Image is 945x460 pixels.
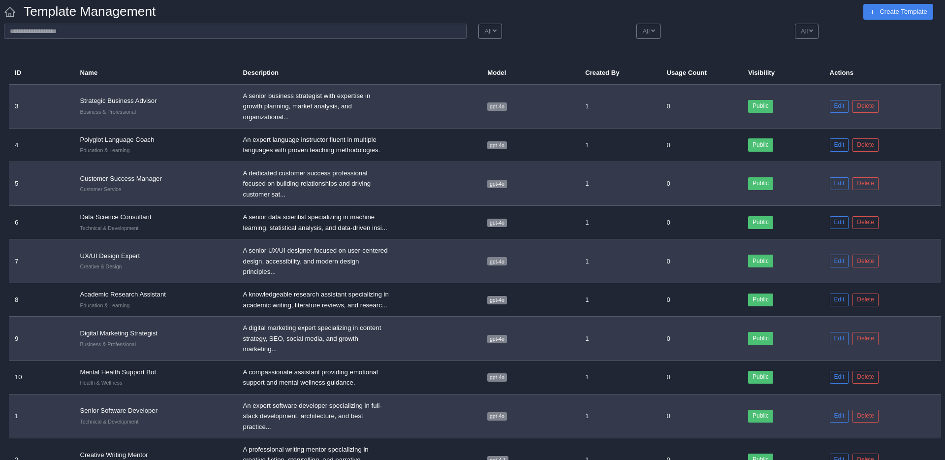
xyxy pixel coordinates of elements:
[748,371,773,384] button: Public
[243,245,391,277] div: A senior UX/UI designer focused on user-centered design, accessibility, and modern design princip...
[487,257,506,265] span: gpt-4o
[80,289,231,299] div: Academic Research Assistant
[487,335,506,343] span: gpt-4o
[243,168,391,199] div: A dedicated customer success professional focused on building relationships and driving customer ...
[748,177,773,190] button: Public
[852,410,879,423] button: Delete
[579,283,661,317] td: 1
[9,317,74,361] td: 9
[80,380,122,386] small: Health & Wellness
[748,100,773,113] button: Public
[661,394,742,438] td: 0
[80,96,231,106] div: Strategic Business Advisor
[852,255,879,267] button: Delete
[243,400,391,432] div: An expert software developer specializing in full-stack development, architecture, and best pract...
[579,84,661,128] td: 1
[579,162,661,205] td: 1
[481,62,579,84] th: Model
[487,296,506,304] span: gpt-4o
[80,173,231,184] div: Customer Success Manager
[478,24,502,39] button: All
[830,371,849,384] button: Edit
[9,361,74,394] td: 10
[24,4,156,20] h1: Template Management
[661,283,742,317] td: 0
[661,62,742,84] th: Usage Count
[852,294,879,306] button: Delete
[243,134,391,156] div: An expert language instructor fluent in multiple languages with proven teaching methodologies.
[80,341,136,347] small: Business & Professional
[80,302,129,308] small: Education & Learning
[852,138,879,151] button: Delete
[661,84,742,128] td: 0
[830,216,849,229] button: Edit
[237,62,482,84] th: Description
[748,138,773,151] button: Public
[243,212,391,233] div: A senior data scientist specializing in machine learning, statistical analysis, and data-driven i...
[487,180,506,188] span: gpt-4o
[661,162,742,205] td: 0
[661,128,742,162] td: 0
[579,239,661,283] td: 1
[661,239,742,283] td: 0
[487,412,506,421] span: gpt-4o
[487,141,506,150] span: gpt-4o
[80,147,129,153] small: Education & Learning
[863,4,933,19] button: Create Template
[74,62,237,84] th: Name
[852,371,879,384] button: Delete
[80,367,231,377] div: Mental Health Support Bot
[661,361,742,394] td: 0
[636,24,660,39] button: All
[487,219,506,227] span: gpt-4o
[661,317,742,361] td: 0
[9,283,74,317] td: 8
[579,62,661,84] th: Created By
[243,289,391,310] div: A knowledgeable research assistant specializing in academic writing, literature reviews, and rese...
[579,206,661,239] td: 1
[852,100,879,113] button: Delete
[9,162,74,205] td: 5
[9,62,74,84] th: ID
[579,361,661,394] td: 1
[579,128,661,162] td: 1
[852,332,879,345] button: Delete
[243,367,391,388] div: A compassionate assistant providing emotional support and mental wellness guidance.
[243,91,391,122] div: A senior business strategist with expertise in growth planning, market analysis, and organization...
[830,138,849,151] button: Edit
[80,450,231,460] div: Creative Writing Mentor
[9,394,74,438] td: 1
[748,216,773,229] button: Public
[830,410,849,423] button: Edit
[80,405,231,416] div: Senior Software Developer
[579,394,661,438] td: 1
[852,216,879,229] button: Delete
[9,206,74,239] td: 6
[243,323,391,354] div: A digital marketing expert specializing in content strategy, SEO, social media, and growth market...
[795,24,819,39] button: All
[748,255,773,267] button: Public
[487,373,506,382] span: gpt-4o
[80,225,138,231] small: Technical & Development
[748,332,773,345] button: Public
[9,128,74,162] td: 4
[748,410,773,423] button: Public
[80,419,138,425] small: Technical & Development
[830,177,849,190] button: Edit
[852,177,879,190] button: Delete
[830,332,849,345] button: Edit
[9,239,74,283] td: 7
[9,84,74,128] td: 3
[579,317,661,361] td: 1
[742,62,824,84] th: Visibility
[487,102,506,111] span: gpt-4o
[661,206,742,239] td: 0
[80,328,231,338] div: Digital Marketing Strategist
[80,109,136,115] small: Business & Professional
[830,100,849,113] button: Edit
[80,186,121,192] small: Customer Service
[830,294,849,306] button: Edit
[80,251,231,261] div: UX/UI Design Expert
[830,255,849,267] button: Edit
[80,263,122,269] small: Creative & Design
